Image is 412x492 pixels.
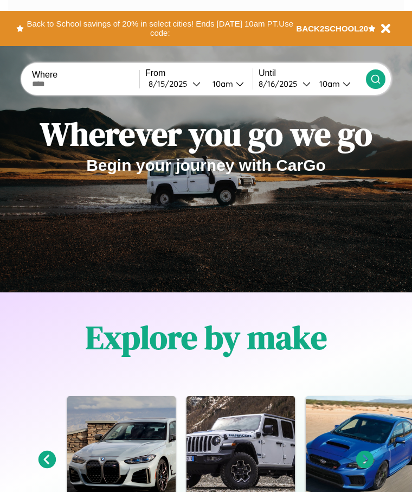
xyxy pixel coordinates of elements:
button: 10am [311,78,366,90]
div: 8 / 15 / 2025 [149,79,192,89]
button: 10am [204,78,253,90]
div: 8 / 16 / 2025 [259,79,302,89]
label: From [145,68,253,78]
button: Back to School savings of 20% in select cities! Ends [DATE] 10am PT.Use code: [24,16,297,41]
button: 8/15/2025 [145,78,204,90]
label: Until [259,68,366,78]
label: Where [32,70,139,80]
div: 10am [207,79,236,89]
b: BACK2SCHOOL20 [297,24,369,33]
div: 10am [314,79,343,89]
h1: Explore by make [86,315,327,360]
